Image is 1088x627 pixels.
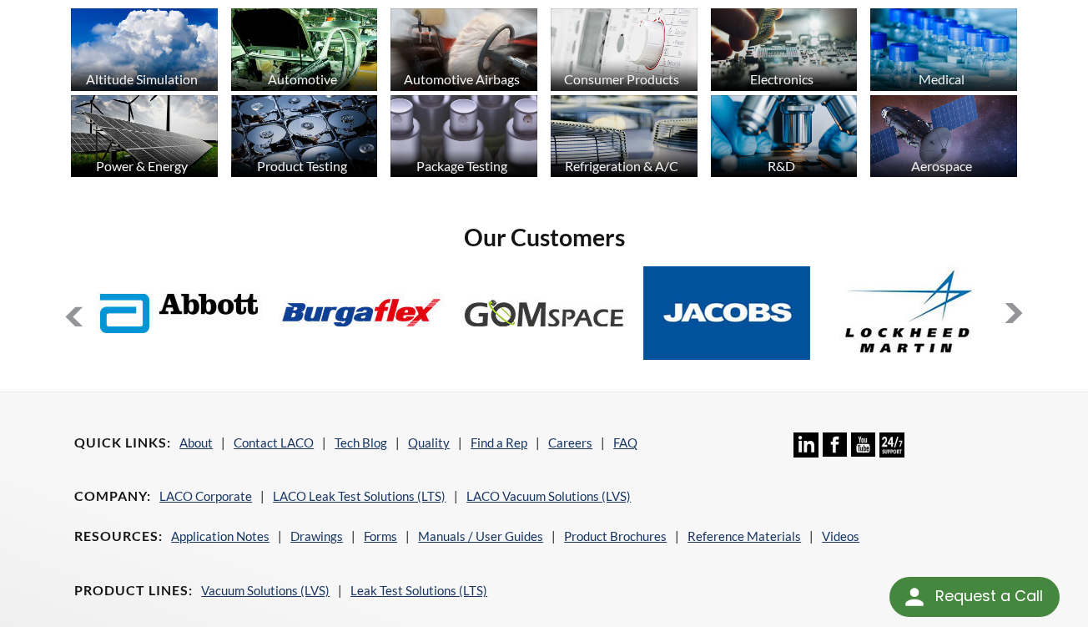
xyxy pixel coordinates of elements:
[868,158,1015,174] div: Aerospace
[408,435,450,450] a: Quality
[870,8,1017,95] a: Medical
[74,582,193,599] h4: Product Lines
[390,95,537,178] img: industry_Package_670x376.jpg
[708,71,856,87] div: Electronics
[68,71,216,87] div: Altitude Simulation
[551,95,698,178] img: industry_HVAC_670x376.jpg
[388,71,536,87] div: Automotive Airbags
[335,435,387,450] a: Tech Blog
[548,71,696,87] div: Consumer Products
[273,488,446,503] a: LACO Leak Test Solutions (LTS)
[74,488,151,505] h4: Company
[551,8,698,95] a: Consumer Products
[935,577,1043,615] div: Request a Call
[96,266,263,360] img: Abbott-Labs.jpg
[564,528,667,544] a: Product Brochures
[471,435,527,450] a: Find a Rep
[548,435,592,450] a: Careers
[708,158,856,174] div: R&D
[229,71,376,87] div: Automotive
[390,95,537,182] a: Package Testing
[71,95,218,178] img: industry_Power-2_670x376.jpg
[825,266,992,360] img: Lockheed-Martin.jpg
[74,434,171,452] h4: Quick Links
[364,528,397,544] a: Forms
[388,158,536,174] div: Package Testing
[889,577,1060,617] div: Request a Call
[171,528,269,544] a: Application Notes
[418,528,543,544] a: Manuals / User Guides
[390,8,537,91] img: industry_Auto-Airbag_670x376.jpg
[231,95,378,182] a: Product Testing
[231,95,378,178] img: industry_ProductTesting_670x376.jpg
[711,95,858,178] img: industry_R_D_670x376.jpg
[234,435,314,450] a: Contact LACO
[870,8,1017,91] img: industry_Medical_670x376.jpg
[229,158,376,174] div: Product Testing
[879,445,904,460] a: 24/7 Support
[901,584,928,610] img: round button
[870,95,1017,182] a: Aerospace
[390,8,537,95] a: Automotive Airbags
[278,266,445,360] img: Burgaflex.jpg
[643,266,810,360] img: Jacobs.jpg
[711,8,858,95] a: Electronics
[179,435,213,450] a: About
[71,95,218,182] a: Power & Energy
[868,71,1015,87] div: Medical
[613,435,637,450] a: FAQ
[711,8,858,91] img: industry_Electronics_670x376.jpg
[870,95,1017,178] img: Artboard_1.jpg
[231,8,378,91] img: industry_Automotive_670x376.jpg
[64,222,1024,253] h2: Our Customers
[822,528,859,544] a: Videos
[461,266,627,360] img: GOM-Space.jpg
[74,528,163,545] h4: Resources
[466,488,631,503] a: LACO Vacuum Solutions (LVS)
[688,528,801,544] a: Reference Materials
[159,488,252,503] a: LACO Corporate
[548,158,696,174] div: Refrigeration & A/C
[551,8,698,91] img: industry_Consumer_670x376.jpg
[231,8,378,95] a: Automotive
[201,583,330,598] a: Vacuum Solutions (LVS)
[551,95,698,182] a: Refrigeration & A/C
[350,583,487,598] a: Leak Test Solutions (LTS)
[879,432,904,457] img: 24/7 Support Icon
[711,95,858,182] a: R&D
[68,158,216,174] div: Power & Energy
[71,8,218,91] img: industry_AltitudeSim_670x376.jpg
[290,528,343,544] a: Drawings
[71,8,218,95] a: Altitude Simulation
